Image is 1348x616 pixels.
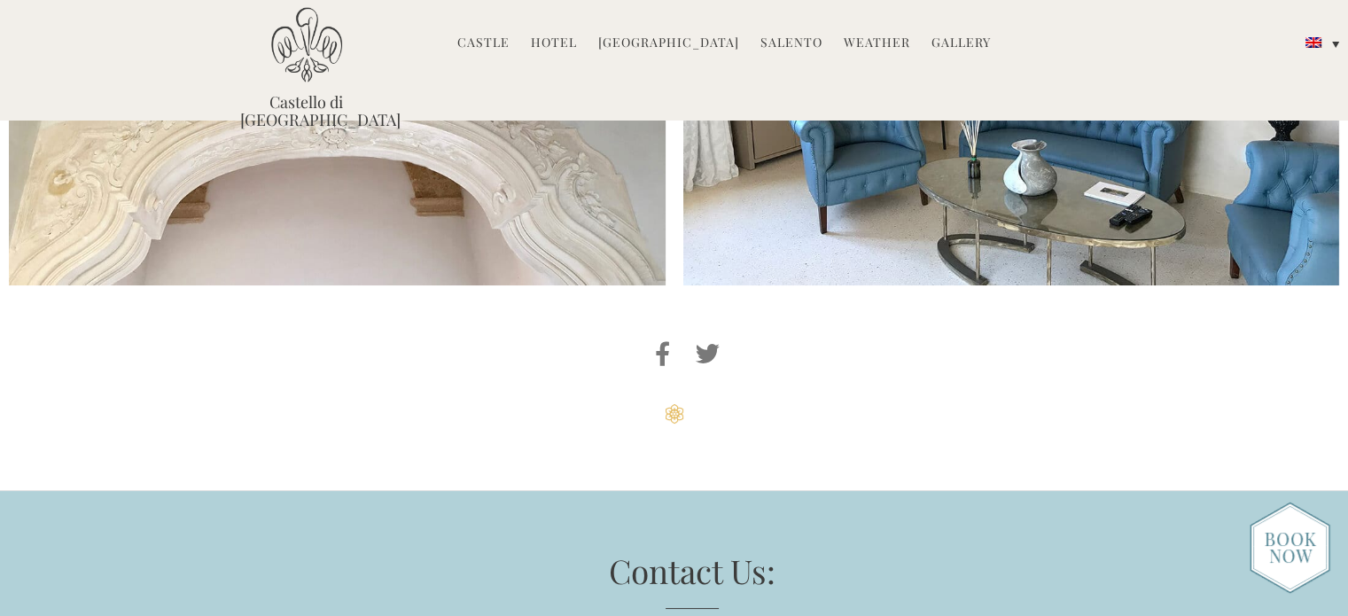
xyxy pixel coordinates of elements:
[240,93,373,129] a: Castello di [GEOGRAPHIC_DATA]
[271,7,342,82] img: Castello di Ugento
[844,34,910,54] a: Weather
[1250,502,1330,594] img: new-booknow.png
[289,548,1095,609] h3: Contact Us:
[760,34,822,54] a: Salento
[531,34,577,54] a: Hotel
[598,34,739,54] a: [GEOGRAPHIC_DATA]
[931,34,991,54] a: Gallery
[1305,37,1321,48] img: English
[457,34,510,54] a: Castle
